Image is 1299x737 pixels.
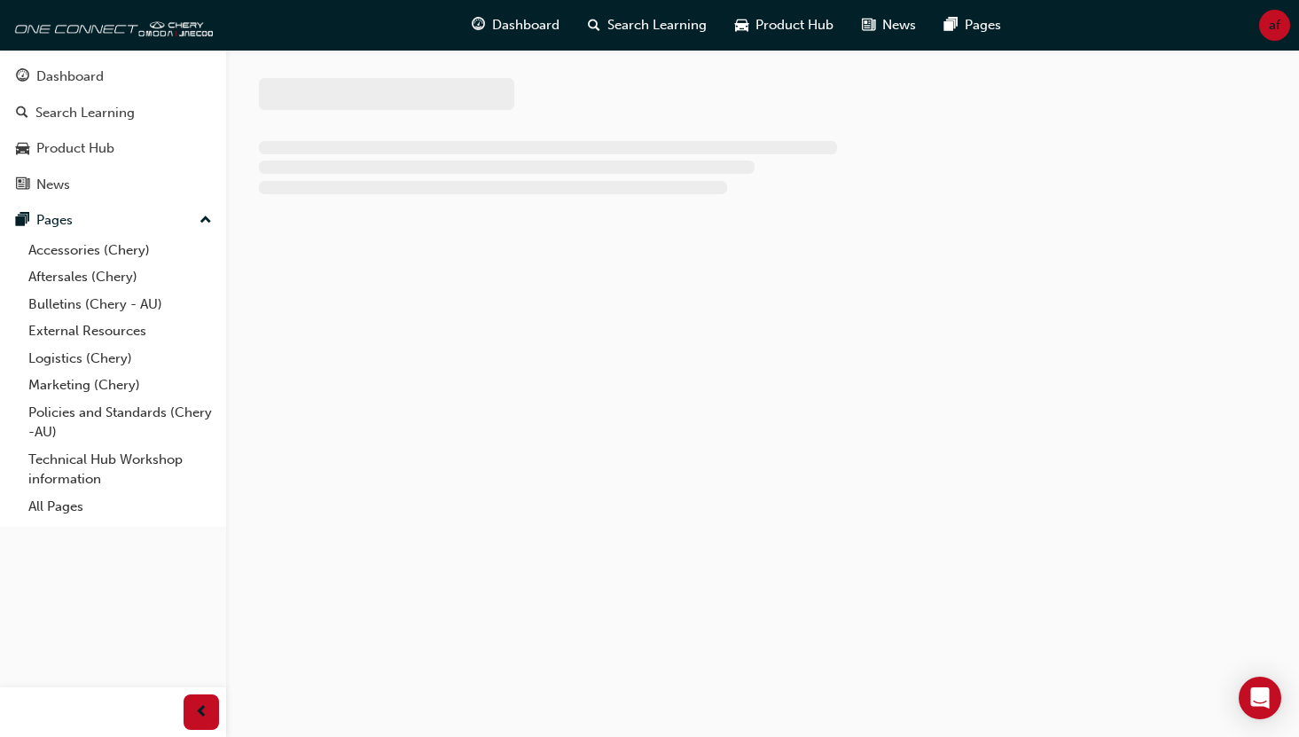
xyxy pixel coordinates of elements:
[588,14,600,36] span: search-icon
[944,14,958,36] span: pages-icon
[7,97,219,129] a: Search Learning
[36,210,73,231] div: Pages
[16,177,29,193] span: news-icon
[930,7,1015,43] a: pages-iconPages
[21,446,219,493] a: Technical Hub Workshop information
[1239,677,1281,719] div: Open Intercom Messenger
[735,14,748,36] span: car-icon
[21,345,219,372] a: Logistics (Chery)
[755,15,833,35] span: Product Hub
[965,15,1001,35] span: Pages
[21,399,219,446] a: Policies and Standards (Chery -AU)
[21,372,219,399] a: Marketing (Chery)
[21,291,219,318] a: Bulletins (Chery - AU)
[35,103,135,123] div: Search Learning
[1259,10,1290,41] button: af
[16,69,29,85] span: guage-icon
[21,318,219,345] a: External Resources
[492,15,560,35] span: Dashboard
[1269,15,1280,35] span: af
[16,213,29,229] span: pages-icon
[7,57,219,204] button: DashboardSearch LearningProduct HubNews
[7,169,219,201] a: News
[458,7,574,43] a: guage-iconDashboard
[21,237,219,264] a: Accessories (Chery)
[7,132,219,165] a: Product Hub
[21,263,219,291] a: Aftersales (Chery)
[16,141,29,157] span: car-icon
[16,106,28,122] span: search-icon
[195,702,208,724] span: prev-icon
[9,7,213,43] img: oneconnect
[721,7,848,43] a: car-iconProduct Hub
[574,7,721,43] a: search-iconSearch Learning
[607,15,707,35] span: Search Learning
[848,7,930,43] a: news-iconNews
[7,204,219,237] button: Pages
[36,67,104,87] div: Dashboard
[862,14,875,36] span: news-icon
[36,138,114,159] div: Product Hub
[882,15,916,35] span: News
[7,60,219,93] a: Dashboard
[21,493,219,521] a: All Pages
[200,209,212,232] span: up-icon
[36,175,70,195] div: News
[472,14,485,36] span: guage-icon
